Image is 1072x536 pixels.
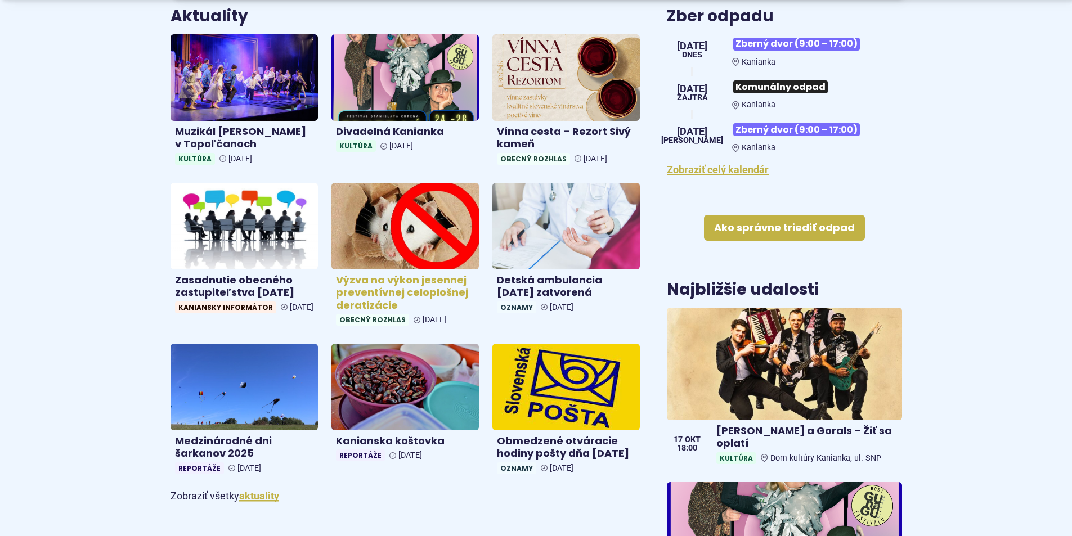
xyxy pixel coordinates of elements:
[742,143,775,152] span: Kanianka
[175,125,313,151] h4: Muzikál [PERSON_NAME] v Topoľčanoch
[175,435,313,460] h4: Medzinárodné dni šarkanov 2025
[742,100,775,110] span: Kanianka
[550,463,573,473] span: [DATE]
[336,140,376,152] span: Kultúra
[336,125,474,138] h4: Divadelná Kanianka
[677,41,707,51] span: [DATE]
[171,8,248,25] h3: Aktuality
[389,141,413,151] span: [DATE]
[497,274,635,299] h4: Detská ambulancia [DATE] zatvorená
[550,303,573,312] span: [DATE]
[667,164,769,175] a: Zobraziť celý kalendár
[492,344,640,479] a: Obmedzené otváracie hodiny pošty dňa [DATE] Oznamy [DATE]
[661,137,723,145] span: [PERSON_NAME]
[331,344,479,466] a: Kanianska koštovka Reportáže [DATE]
[584,154,607,164] span: [DATE]
[704,215,865,241] a: Ako správne triediť odpad
[497,435,635,460] h4: Obmedzené otváracie hodiny pošty dňa [DATE]
[685,436,701,444] span: okt
[171,344,318,479] a: Medzinárodné dni šarkanov 2025 Reportáže [DATE]
[677,94,708,102] span: Zajtra
[667,33,901,67] a: Zberný dvor (9:00 – 17:00) Kanianka [DATE] Dnes
[171,183,318,318] a: Zasadnutie obecného zastupiteľstva [DATE] Kaniansky informátor [DATE]
[336,274,474,312] h4: Výzva na výkon jesennej preventívnej celoplošnej deratizácie
[497,301,536,313] span: Oznamy
[237,463,261,473] span: [DATE]
[331,183,479,330] a: Výzva na výkon jesennej preventívnej celoplošnej deratizácie Obecný rozhlas [DATE]
[290,303,313,312] span: [DATE]
[716,452,756,464] span: Kultúra
[492,183,640,318] a: Detská ambulancia [DATE] zatvorená Oznamy [DATE]
[733,123,860,136] span: Zberný dvor (9:00 – 17:00)
[716,425,897,450] h4: [PERSON_NAME] a Gorals – Žiť sa oplatí
[239,490,279,502] a: Zobraziť všetky aktuality
[175,301,276,313] span: Kaniansky informátor
[497,462,536,474] span: Oznamy
[398,451,422,460] span: [DATE]
[770,453,881,463] span: Dom kultúry Kanianka, ul. SNP
[171,34,318,169] a: Muzikál [PERSON_NAME] v Topoľčanoch Kultúra [DATE]
[336,435,474,448] h4: Kanianska koštovka
[674,444,701,452] span: 18:00
[497,125,635,151] h4: Vínna cesta – Rezort Sivý kameň
[674,436,683,444] span: 17
[228,154,252,164] span: [DATE]
[492,34,640,169] a: Vínna cesta – Rezort Sivý kameň Obecný rozhlas [DATE]
[336,314,409,326] span: Obecný rozhlas
[423,315,446,325] span: [DATE]
[661,127,723,137] span: [DATE]
[667,281,819,299] h3: Najbližšie udalosti
[336,449,385,461] span: Reportáže
[175,274,313,299] h4: Zasadnutie obecného zastupiteľstva [DATE]
[667,76,901,110] a: Komunálny odpad Kanianka [DATE] Zajtra
[667,119,901,152] a: Zberný dvor (9:00 – 17:00) Kanianka [DATE] [PERSON_NAME]
[175,153,215,165] span: Kultúra
[742,57,775,67] span: Kanianka
[667,8,901,25] h3: Zber odpadu
[677,84,708,94] span: [DATE]
[733,38,860,51] span: Zberný dvor (9:00 – 17:00)
[331,34,479,156] a: Divadelná Kanianka Kultúra [DATE]
[497,153,570,165] span: Obecný rozhlas
[175,462,224,474] span: Reportáže
[171,488,640,505] p: Zobraziť všetky
[667,308,901,469] a: [PERSON_NAME] a Gorals – Žiť sa oplatí KultúraDom kultúry Kanianka, ul. SNP 17 okt 18:00
[677,51,707,59] span: Dnes
[733,80,828,93] span: Komunálny odpad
